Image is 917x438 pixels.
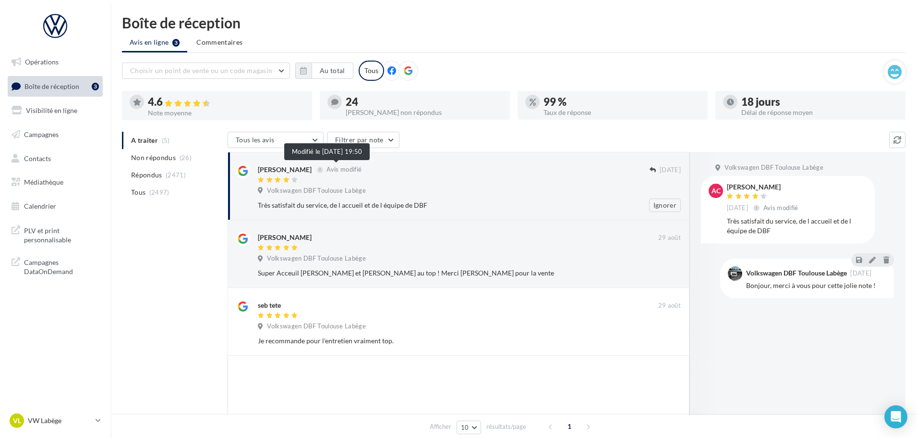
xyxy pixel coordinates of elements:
span: [DATE] [850,270,871,276]
div: Bonjour, merci à vous pour cette jolie note ! [746,281,886,290]
button: Au total [295,63,353,79]
span: Volkswagen DBF Toulouse Labège [267,322,366,331]
div: Taux de réponse [543,109,700,116]
span: VL [13,416,21,425]
span: (26) [180,154,192,162]
div: 99 % [543,97,700,107]
div: Délai de réponse moyen [741,109,898,116]
div: Très satisfait du service, de l accueil et de l équipe de DBF [727,216,867,236]
span: Commentaires [196,38,242,47]
button: 10 [457,421,481,434]
span: (2497) [149,188,169,196]
a: Campagnes [6,125,105,145]
span: PLV et print personnalisable [24,224,99,245]
span: Tous [131,188,145,197]
span: Avis modifié [326,166,362,174]
span: Avis modifié [763,204,798,212]
span: Boîte de réception [24,82,79,90]
span: [DATE] [660,166,681,175]
div: 3 [92,83,99,90]
a: Boîte de réception3 [6,76,105,97]
button: Filtrer par note [327,132,399,148]
span: Campagnes DataOnDemand [24,256,99,276]
a: Campagnes DataOnDemand [6,252,105,280]
span: Contacts [24,154,51,162]
span: 29 août [658,234,681,242]
div: [PERSON_NAME] non répondus [346,109,502,116]
span: Volkswagen DBF Toulouse Labège [724,163,823,172]
a: PLV et print personnalisable [6,220,105,249]
div: Très satisfait du service, de l accueil et de l équipe de DBF [258,200,618,210]
div: [PERSON_NAME] [258,233,312,242]
span: AC [712,186,721,196]
a: Visibilité en ligne [6,100,105,121]
a: Médiathèque [6,172,105,192]
span: Volkswagen DBF Toulouse Labège [267,254,366,263]
span: Afficher [430,422,451,431]
span: [DATE] [727,204,748,213]
span: 10 [461,424,469,431]
span: Calendrier [24,202,56,210]
div: Volkswagen DBF Toulouse Labège [746,270,847,276]
span: Choisir un point de vente ou un code magasin [130,66,272,75]
span: résultats/page [486,422,526,431]
span: Visibilité en ligne [26,106,77,114]
span: Volkswagen DBF Toulouse Labège [267,187,366,195]
div: 24 [346,97,502,107]
div: Tous [359,61,384,81]
a: VL VW Labège [8,412,103,430]
a: Opérations [6,52,105,72]
p: VW Labège [28,416,92,425]
div: [PERSON_NAME] [727,184,800,190]
div: Je recommande pour l'entretien vraiment top. [258,336,618,346]
div: [PERSON_NAME] [258,165,312,175]
div: Modifié le [DATE] 19:50 [284,143,370,160]
span: 29 août [658,301,681,310]
div: seb tete [258,300,281,310]
a: Contacts [6,149,105,169]
span: 1 [562,419,577,434]
button: Au total [312,63,353,79]
button: Choisir un point de vente ou un code magasin [122,63,290,79]
span: (2471) [166,171,186,179]
button: Ignorer [649,199,681,212]
a: Calendrier [6,196,105,216]
span: Non répondus [131,153,176,163]
span: Opérations [25,58,59,66]
button: Tous les avis [228,132,324,148]
div: Boîte de réception [122,15,905,30]
span: Tous les avis [236,136,275,144]
span: Répondus [131,170,162,180]
div: Note moyenne [148,110,304,116]
span: Médiathèque [24,178,63,186]
span: Campagnes [24,130,59,138]
div: Super Acceuil [PERSON_NAME] et [PERSON_NAME] au top ! Merci [PERSON_NAME] pour la vente [258,268,618,278]
div: 18 jours [741,97,898,107]
div: Open Intercom Messenger [884,405,907,428]
div: 4.6 [148,97,304,108]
